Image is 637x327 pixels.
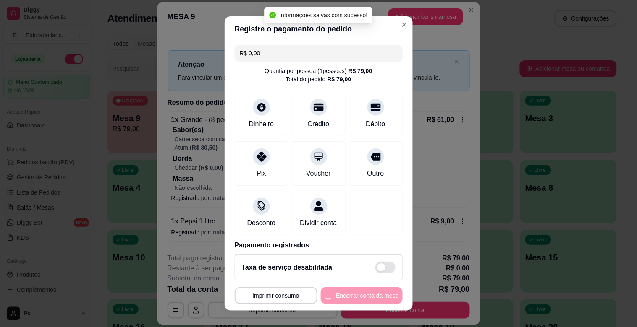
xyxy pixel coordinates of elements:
button: Close [398,18,411,31]
div: R$ 79,00 [349,67,372,75]
div: Pix [257,169,266,179]
button: Imprimir consumo [235,287,317,304]
div: Crédito [308,119,330,129]
span: check-circle [269,12,276,18]
span: Informações salvas com sucesso! [279,12,367,18]
h2: Taxa de serviço desabilitada [242,262,333,272]
p: Pagamento registrados [235,240,403,250]
div: Desconto [247,218,276,228]
div: Dividir conta [300,218,337,228]
header: Registre o pagamento do pedido [225,16,413,42]
div: Dinheiro [249,119,274,129]
div: Voucher [306,169,331,179]
div: Total do pedido [286,75,351,83]
div: R$ 79,00 [328,75,351,83]
input: Ex.: hambúrguer de cordeiro [240,45,398,62]
div: Débito [366,119,385,129]
div: Outro [367,169,384,179]
div: Quantia por pessoa ( 1 pessoas) [265,67,372,75]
